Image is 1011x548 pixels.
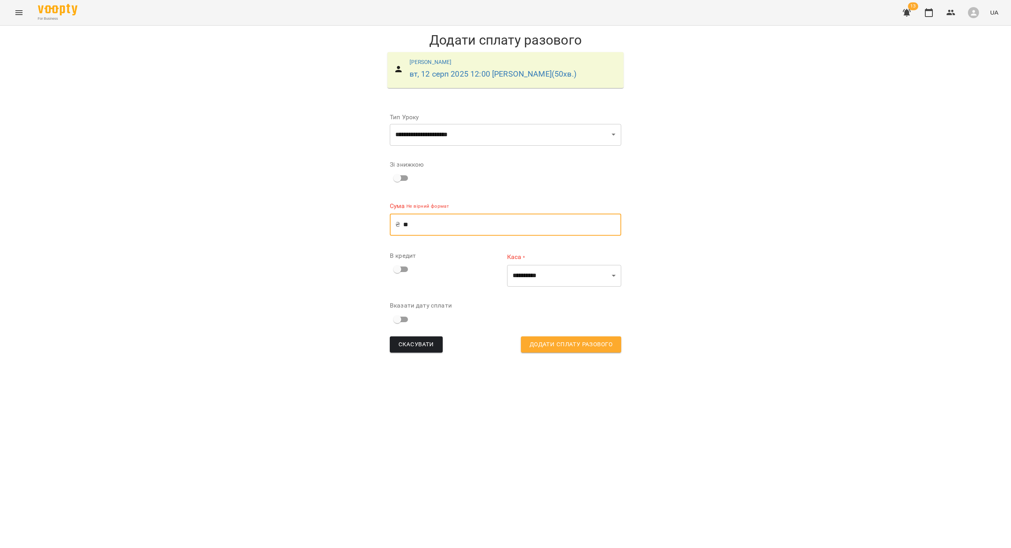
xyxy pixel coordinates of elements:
[521,336,621,353] button: Додати сплату разового
[38,4,77,15] img: Voopty Logo
[395,220,400,229] p: ₴
[987,5,1002,20] button: UA
[390,161,424,168] label: Зі знижкою
[390,114,621,120] label: Тип Уроку
[390,336,443,353] button: Скасувати
[390,302,504,309] label: Вказати дату сплати
[38,16,77,21] span: For Business
[507,253,621,262] label: Каса
[398,340,434,350] span: Скасувати
[410,69,577,79] a: вт, 12 серп 2025 12:00 [PERSON_NAME](50хв.)
[908,2,918,10] span: 13
[410,59,452,65] a: [PERSON_NAME]
[405,203,449,210] p: Не вірний формат
[990,8,998,17] span: UA
[530,340,613,350] span: Додати сплату разового
[383,32,628,48] h1: Додати сплату разового
[390,253,504,259] label: В кредит
[9,3,28,22] button: Menu
[390,201,621,210] label: Сума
